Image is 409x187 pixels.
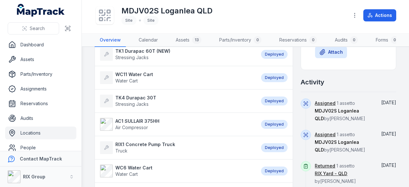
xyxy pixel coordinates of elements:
div: 0 [350,36,358,44]
a: Calendar [134,34,163,47]
a: TK1 Durapac 60T (NEW)Stressing Jacks [100,48,255,61]
span: Water Cart [115,171,138,177]
a: Dashboard [5,38,76,51]
a: Assets [5,53,76,66]
a: Assignments [5,82,76,95]
strong: RIX1 Concrete Pump Truck [115,141,175,148]
span: MDJV02S Loganlea QLD [315,139,359,152]
div: 0 [309,36,317,44]
a: WC11 Water CartWater Cart [100,71,255,84]
a: Returned [315,163,335,169]
h2: Activity [301,78,324,87]
strong: TK4 Durapac 30T [115,95,156,101]
span: MDJV02S Loganlea QLD [315,108,359,121]
a: Forms0 [371,34,404,47]
strong: Contact MapTrack [20,156,62,161]
strong: AC1 SULLAIR 375HH [115,118,159,124]
span: [DATE] [381,162,396,168]
strong: RIX Group [23,174,45,179]
a: Assigned [315,100,336,106]
span: Site [125,18,133,23]
a: Assigned [315,131,336,138]
strong: WC6 Water Cart [115,165,152,171]
h1: MDJV02S Loganlea QLD [121,6,212,16]
button: Attach [315,46,347,58]
div: Deployed [261,97,288,105]
div: 0 [254,36,261,44]
span: Stressing Jacks [115,101,149,107]
a: Locations [5,127,76,139]
span: Stressing Jacks [115,55,149,60]
a: MapTrack [17,4,65,17]
a: AC1 SULLAIR 375HHAir Compressor [100,118,255,131]
span: Water Cart [115,78,138,83]
a: TK4 Durapac 30TStressing Jacks [100,95,255,107]
span: 1 asset to by [PERSON_NAME] [315,100,365,121]
div: Deployed [261,50,288,59]
span: Air Compressor [115,125,148,130]
div: Deployed [261,120,288,129]
a: Parts/Inventory [5,68,76,81]
span: [DATE] [381,100,396,105]
a: Assets13 [171,34,206,47]
a: RIX Yard - QLD [315,170,347,177]
span: 1 asset to by [PERSON_NAME] [315,163,356,184]
time: 9/30/2025, 1:11:04 PM [381,100,396,105]
div: 0 [391,36,398,44]
span: [DATE] [381,131,396,136]
div: Site [143,16,158,25]
span: Search [30,25,45,32]
time: 9/30/2025, 7:06:52 AM [381,131,396,136]
button: Search [8,22,59,35]
a: WC6 Water CartWater Cart [100,165,255,177]
div: Deployed [261,73,288,82]
strong: WC11 Water Cart [115,71,153,78]
strong: TK1 Durapac 60T (NEW) [115,48,170,54]
a: Audits [5,112,76,125]
a: Parts/Inventory0 [214,34,266,47]
a: Overview [95,34,126,47]
time: 9/30/2025, 7:02:41 AM [381,162,396,168]
a: Reservations [5,97,76,110]
div: 13 [192,36,201,44]
span: 1 asset to by [PERSON_NAME] [315,132,365,152]
a: Audits0 [330,34,363,47]
a: RIX1 Concrete Pump TruckTruck [100,141,255,154]
span: Truck [115,148,127,153]
div: Deployed [261,167,288,175]
a: Reservations0 [274,34,322,47]
a: People [5,141,76,154]
div: Deployed [261,143,288,152]
button: Actions [363,9,396,21]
